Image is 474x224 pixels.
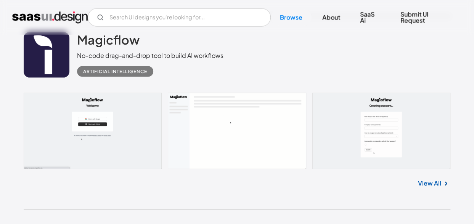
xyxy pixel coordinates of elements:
a: SaaS Ai [351,6,390,29]
a: Magicflow [77,32,140,51]
h2: Magicflow [77,32,140,47]
form: Email Form [88,8,271,27]
a: Browse [271,9,312,26]
div: Artificial Intelligence [83,67,147,76]
input: Search UI designs you're looking for... [88,8,271,27]
a: Submit UI Request [391,6,462,29]
a: home [12,11,88,24]
a: View All [418,179,441,188]
div: No-code drag-and-drop tool to build AI workflows [77,51,223,60]
a: About [313,9,349,26]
